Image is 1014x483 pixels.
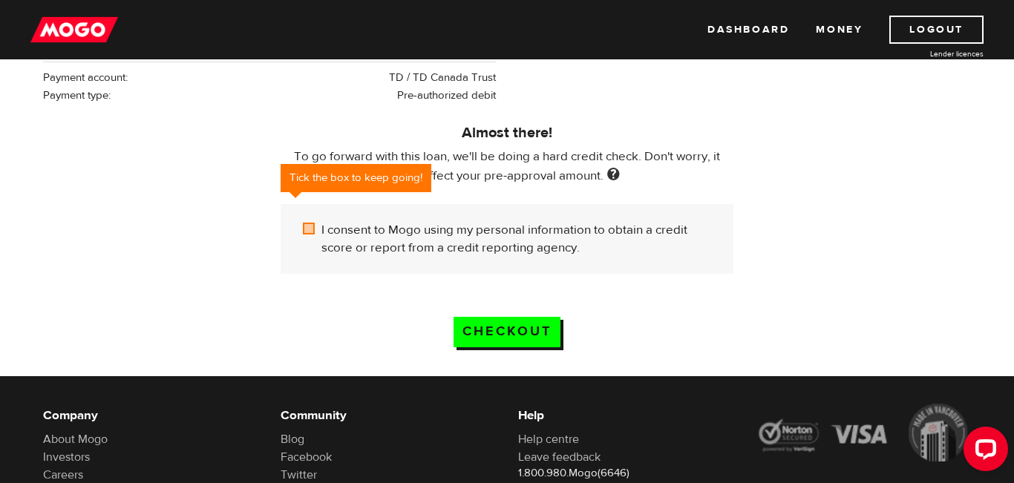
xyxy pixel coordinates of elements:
a: Leave feedback [518,450,601,464]
h6: Company [43,407,258,424]
img: legal-icons-92a2ffecb4d32d839781d1b4e4802d7b.png [756,404,971,461]
a: Investors [43,450,90,464]
a: Logout [889,16,984,44]
a: About Mogo [43,432,108,447]
a: Dashboard [707,16,789,44]
a: Lender licences [872,48,984,59]
p: 1.800.980.Mogo(6646) [518,466,733,481]
span: Payment type: [43,88,111,102]
a: Careers [43,467,83,482]
input: I consent to Mogo using my personal information to obtain a credit score or report from a credit ... [303,221,321,240]
span: TD / TD Canada Trust [389,70,496,85]
a: Twitter [281,467,317,482]
input: Checkout [454,317,560,347]
span: Pre-authorized debit [397,88,496,102]
label: I consent to Mogo using my personal information to obtain a credit score or report from a credit ... [321,221,711,257]
div: Tick the box to keep going! [281,164,431,192]
h6: Help [518,407,733,424]
iframe: LiveChat chat widget [952,421,1014,483]
h5: Almost there! [281,124,733,142]
h6: Community [281,407,496,424]
span: Payment account: [43,70,128,85]
a: Help centre [518,432,579,447]
a: Money [816,16,863,44]
span: To go forward with this loan, we'll be doing a hard credit check. Don't worry, it won't affect yo... [294,148,720,184]
a: Facebook [281,450,332,464]
a: Blog [281,432,304,447]
img: mogo_logo-11ee424be714fa7cbb0f0f49df9e16ec.png [30,16,118,44]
